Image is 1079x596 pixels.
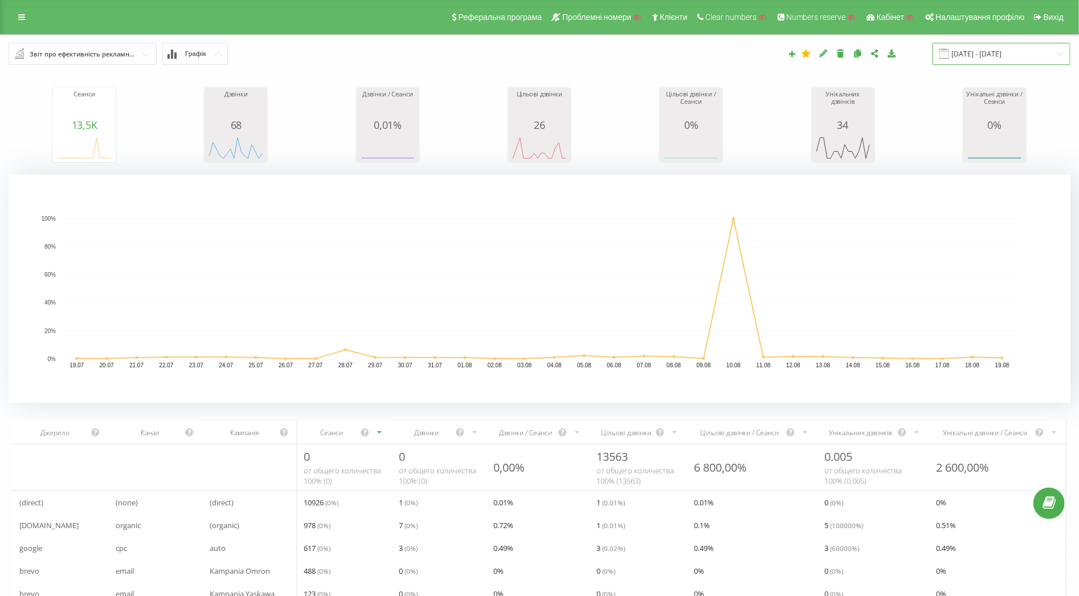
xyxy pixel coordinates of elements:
span: ( 0 %) [317,566,330,575]
div: Цільові дзвінки / Сеанси [663,91,720,119]
text: 26.07 [279,363,293,369]
span: 0.01 % [493,496,513,509]
button: Графік [162,43,228,65]
div: Унікальних дзвінків [815,91,872,119]
svg: A chart. [359,131,416,165]
div: Унікальні дзвінки / Сеанси [936,428,1035,437]
span: (direct) [19,496,43,509]
text: 19.07 [70,363,84,369]
span: 0 % [936,496,946,509]
span: 0 [824,564,843,578]
span: ( 0 %) [404,566,418,575]
span: Clear numbers [705,13,757,22]
svg: A chart. [815,131,872,165]
span: ( 0 %) [317,544,330,553]
text: 06.08 [607,363,622,369]
text: 05.08 [577,363,591,369]
text: 18.08 [965,363,979,369]
text: 04.08 [547,363,562,369]
text: 23.07 [189,363,203,369]
span: 0.49 % [936,541,956,555]
text: 02.08 [488,363,502,369]
span: 617 [304,541,330,555]
div: Сеанси [56,91,113,119]
span: 978 [304,518,330,532]
text: 19.08 [995,363,1009,369]
span: Налаштування профілю [935,13,1024,22]
div: Кампанія [210,428,279,437]
span: ( 100000 %) [830,521,863,530]
text: 80% [44,244,56,250]
text: 0% [48,356,56,362]
span: ( 0 %) [830,498,843,507]
text: 11.08 [757,363,771,369]
div: 2 600,00% [936,460,989,475]
div: Канал [116,428,185,437]
span: ( 0 %) [404,544,418,553]
text: 13.08 [816,363,830,369]
div: Джерело [19,428,91,437]
span: (organic) [210,518,239,532]
span: Вихід [1044,13,1064,22]
span: 0.49 % [493,541,513,555]
span: Графік [185,50,206,58]
span: от общего количества 100% ( 0 ) [304,465,381,486]
svg: A chart. [511,131,568,165]
span: 0.49 % [694,541,714,555]
div: A chart. [9,175,1070,403]
text: 15.08 [876,363,890,369]
span: 1 [596,496,625,509]
span: 5 [824,518,863,532]
svg: A chart. [207,131,264,165]
div: Унікальних дзвінків [824,428,897,437]
text: 03.08 [517,363,532,369]
text: 07.08 [637,363,651,369]
span: Клієнти [660,13,688,22]
text: 28.07 [338,363,353,369]
span: ( 60000 %) [830,544,859,553]
div: 0% [663,119,720,131]
text: 20% [44,328,56,334]
span: brevo [19,564,39,578]
span: organic [116,518,141,532]
div: Унікальні дзвінки / Сеанси [966,91,1023,119]
div: Цільові дзвінки / Сеанси [694,428,786,437]
text: 01.08 [457,363,472,369]
svg: A chart. [56,131,113,165]
span: cpc [116,541,127,555]
text: 40% [44,300,56,306]
span: 0 [304,449,310,464]
text: 20.07 [100,363,114,369]
span: 10926 [304,496,338,509]
div: A chart. [966,131,1023,165]
span: 0 [596,564,615,578]
span: 1 [596,518,625,532]
span: 0.1 % [694,518,710,532]
span: 0 [824,496,843,509]
span: 0.01 % [694,496,714,509]
div: 0% [966,119,1023,131]
span: ( 0.01 %) [602,521,625,530]
span: (direct) [210,496,234,509]
div: 6 800,00% [694,460,747,475]
i: Цей звіт буде завантажено першим при відкритті Аналітики. Ви можете призначити будь-який інший ва... [802,49,811,57]
span: 1 [399,496,418,509]
span: Проблемні номери [562,13,631,22]
i: Завантажити звіт [887,49,897,57]
span: google [19,541,42,555]
span: ( 0 %) [325,498,338,507]
text: 100% [41,216,56,222]
span: 0 % [493,564,504,578]
i: Копіювати звіт [853,49,863,57]
text: 25.07 [249,363,263,369]
span: 3 [824,541,859,555]
div: Цільові дзвінки [596,428,655,437]
span: 0 [399,449,405,464]
div: Сеанси [304,428,360,437]
span: 13,5K [72,118,97,132]
text: 30.07 [398,363,412,369]
span: ( 0 %) [830,566,843,575]
span: 0.005 [824,449,852,464]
